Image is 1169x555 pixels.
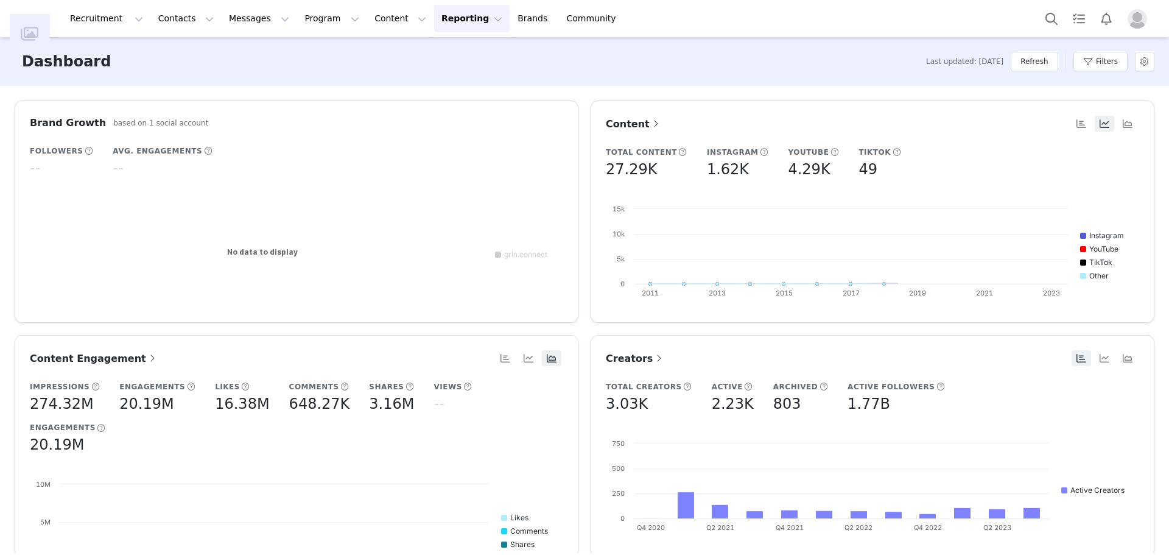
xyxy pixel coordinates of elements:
a: Brands [510,5,558,32]
a: Community [560,5,629,32]
h5: Views [434,381,462,392]
text: Q4 2022 [914,523,942,532]
img: placeholder-profile.jpg [1128,9,1147,29]
text: 500 [612,464,625,473]
h5: Followers [30,146,83,157]
text: Instagram [1089,231,1124,240]
h5: Comments [289,381,339,392]
text: Active Creators [1070,486,1125,495]
text: 250 [612,489,625,498]
text: Q4 2020 [637,523,665,532]
a: Content Engagement [30,351,158,366]
button: Content [367,5,434,32]
h5: -- [434,393,444,415]
h5: Impressions [30,381,90,392]
text: TikTok [1089,258,1112,267]
span: Last updated: [DATE] [926,56,1003,67]
text: 5k [617,255,625,263]
text: Q2 2021 [706,523,734,532]
button: Filters [1073,52,1128,71]
text: Likes [510,513,528,522]
text: Q2 2023 [983,523,1011,532]
button: Search [1038,5,1065,32]
h5: -- [113,157,123,179]
h5: Active [712,381,743,392]
h5: Shares [369,381,404,392]
h5: Engagements [119,381,185,392]
text: 15k [613,205,625,213]
text: Comments [510,526,548,536]
button: Notifications [1093,5,1120,32]
text: grin.connect [504,250,547,259]
h5: 2.23K [712,393,754,415]
h5: 803 [773,393,801,415]
text: Other [1089,271,1109,280]
text: 0 [620,514,625,523]
span: Content Engagement [30,353,158,364]
h5: Instagram [707,147,759,158]
h5: 20.19M [119,393,174,415]
h5: 1.62K [707,158,749,180]
text: 2017 [843,289,860,297]
h3: Dashboard [22,51,111,72]
h5: 1.77B [848,393,890,415]
h5: Total Creators [606,381,682,392]
h5: 3.16M [369,393,414,415]
button: Program [297,5,367,32]
text: YouTube [1089,244,1118,253]
h3: Brand Growth [30,116,106,130]
a: Content [606,116,662,132]
button: Contacts [151,5,221,32]
text: 2019 [909,289,926,297]
h5: 20.19M [30,434,84,456]
h5: -- [30,157,40,179]
h5: Engagements [30,422,96,433]
text: 0 [620,280,625,288]
h5: 16.38M [215,393,269,415]
h5: TikTok [858,147,891,158]
button: Recruitment [63,5,150,32]
h5: Avg. Engagements [113,146,202,157]
h5: 27.29K [606,158,657,180]
button: Profile [1120,9,1159,29]
text: 5M [40,518,51,526]
h5: 4.29K [788,158,830,180]
a: Creators [606,351,665,366]
text: 2015 [776,289,793,297]
text: 2021 [976,289,993,297]
text: 10k [613,230,625,238]
text: 2011 [642,289,659,297]
h5: 274.32M [30,393,94,415]
h5: based on 1 social account [113,118,208,129]
text: 2023 [1043,289,1060,297]
text: 750 [612,439,625,448]
text: 2013 [709,289,726,297]
span: Creators [606,353,665,364]
h5: Archived [773,381,818,392]
button: Reporting [434,5,510,32]
h5: Likes [215,381,240,392]
text: Shares [510,540,535,549]
h5: Active Followers [848,381,935,392]
text: Q4 2021 [776,523,804,532]
text: Q2 2022 [844,523,872,532]
text: No data to display [227,247,298,256]
button: Refresh [1011,52,1058,71]
text: 10M [36,480,51,489]
h5: 49 [858,158,877,180]
button: Messages [222,5,297,32]
h5: YouTube [788,147,829,158]
h5: 3.03K [606,393,648,415]
span: Content [606,118,662,130]
h5: Total Content [606,147,677,158]
h5: 648.27K [289,393,350,415]
a: Tasks [1065,5,1092,32]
